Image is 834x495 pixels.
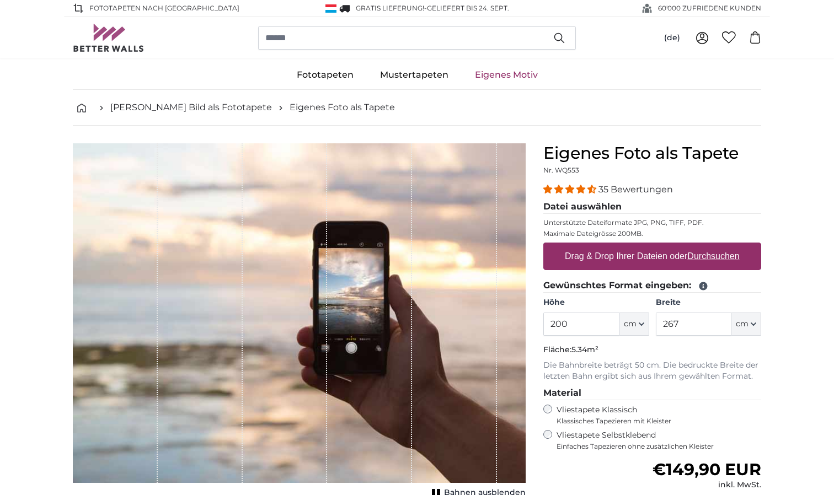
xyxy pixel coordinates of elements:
[557,405,752,426] label: Vliestapete Klassisch
[284,61,367,89] a: Fototapeten
[653,459,761,480] span: €149,90 EUR
[424,4,509,12] span: -
[290,101,395,114] a: Eigenes Foto als Tapete
[543,229,761,238] p: Maximale Dateigrösse 200MB.
[110,101,272,114] a: [PERSON_NAME] Bild als Fototapete
[427,4,509,12] span: Geliefert bis 24. Sept.
[655,28,689,48] button: (de)
[653,480,761,491] div: inkl. MwSt.
[543,143,761,163] h1: Eigenes Foto als Tapete
[367,61,462,89] a: Mustertapeten
[543,297,649,308] label: Höhe
[619,313,649,336] button: cm
[89,3,239,13] span: Fototapeten nach [GEOGRAPHIC_DATA]
[543,279,761,293] legend: Gewünschtes Format eingeben:
[560,245,744,267] label: Drag & Drop Ihrer Dateien oder
[658,3,761,13] span: 60'000 ZUFRIEDENE KUNDEN
[543,218,761,227] p: Unterstützte Dateiformate JPG, PNG, TIFF, PDF.
[73,90,761,126] nav: breadcrumbs
[325,4,336,13] img: Luxemburg
[543,360,761,382] p: Die Bahnbreite beträgt 50 cm. Die bedruckte Breite der letzten Bahn ergibt sich aus Ihrem gewählt...
[543,184,598,195] span: 4.34 stars
[543,345,761,356] p: Fläche:
[356,4,424,12] span: GRATIS Lieferung!
[736,319,749,330] span: cm
[543,166,579,174] span: Nr. WQ553
[73,24,145,52] img: Betterwalls
[731,313,761,336] button: cm
[557,430,761,451] label: Vliestapete Selbstklebend
[557,417,752,426] span: Klassisches Tapezieren mit Kleister
[543,386,761,400] legend: Material
[557,442,761,451] span: Einfaches Tapezieren ohne zusätzlichen Kleister
[688,251,740,261] u: Durchsuchen
[462,61,551,89] a: Eigenes Motiv
[543,200,761,214] legend: Datei auswählen
[571,345,598,354] span: 5.34m²
[656,297,761,308] label: Breite
[598,184,673,195] span: 35 Bewertungen
[624,319,637,330] span: cm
